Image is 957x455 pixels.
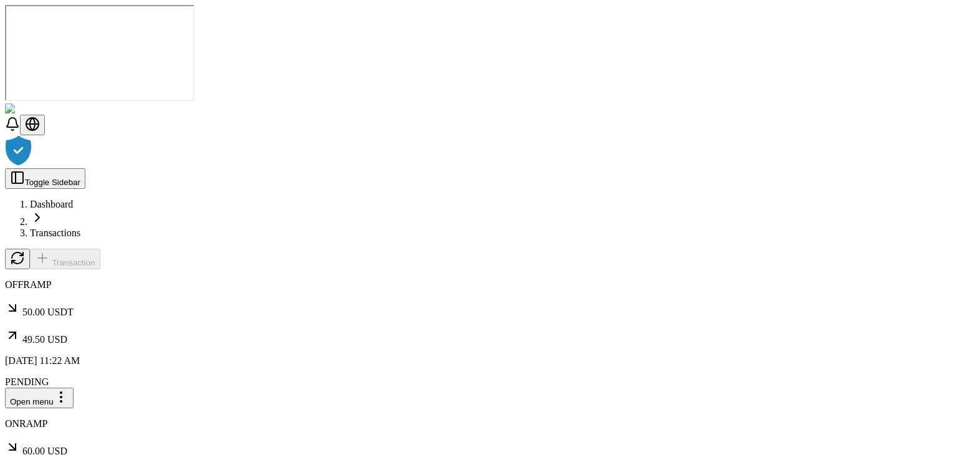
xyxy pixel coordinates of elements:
button: Transaction [30,249,100,269]
nav: breadcrumb [5,199,952,239]
a: Transactions [30,228,80,238]
span: Transaction [52,258,95,267]
a: Dashboard [30,199,73,209]
img: ShieldPay Logo [5,103,79,115]
p: ONRAMP [5,418,952,429]
span: Open menu [10,397,54,406]
button: Open menu [5,388,74,408]
p: 50.00 USDT [5,300,952,318]
p: [DATE] 11:22 AM [5,355,952,366]
button: Toggle Sidebar [5,168,85,189]
div: PENDING [5,376,952,388]
p: 49.50 USD [5,328,952,345]
span: Toggle Sidebar [25,178,80,187]
p: OFFRAMP [5,279,952,290]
